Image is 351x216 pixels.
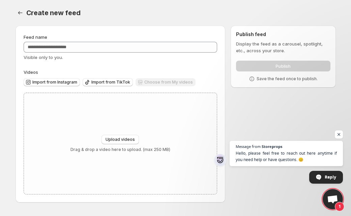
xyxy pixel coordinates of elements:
span: Import from TikTok [91,80,130,85]
a: Open chat [323,189,343,209]
span: Upload videos [106,137,135,142]
span: Storeprops [262,145,282,148]
h2: Publish feed [236,31,330,38]
span: Import from Instagram [32,80,77,85]
span: Reply [325,171,336,183]
span: Feed name [24,34,47,40]
span: 1 [335,202,344,211]
p: Display the feed as a carousel, spotlight, etc., across your store. [236,40,330,54]
span: Hello, please feel free to reach out here anytime if you need help or have questions. 😊 [236,150,337,163]
button: Import from Instagram [24,78,80,86]
button: Upload videos [101,135,139,144]
button: Settings [16,8,25,18]
span: Create new feed [26,9,81,17]
p: Drag & drop a video here to upload. (max 250 MB) [70,147,170,152]
span: Message from [236,145,261,148]
span: Videos [24,69,38,75]
p: Save the feed once to publish. [257,76,318,82]
span: Visible only to you. [24,55,63,60]
button: Import from TikTok [83,78,133,86]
